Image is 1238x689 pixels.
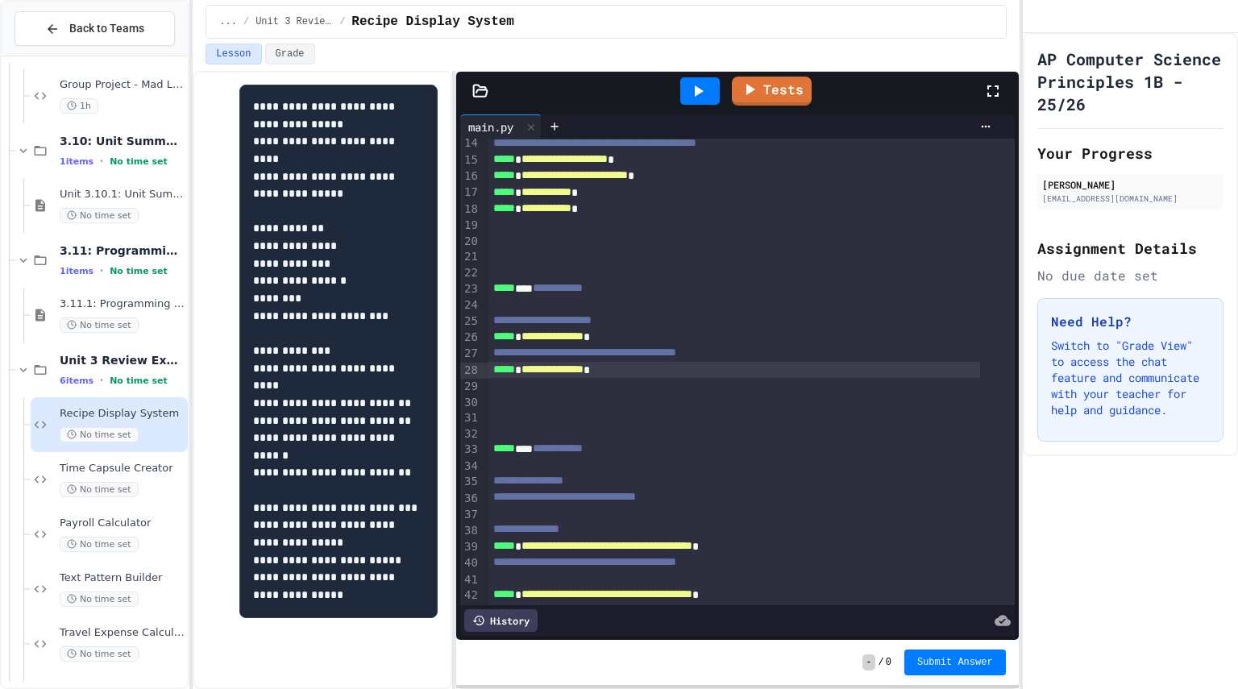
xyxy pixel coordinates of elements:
div: 15 [460,152,480,168]
span: • [100,264,103,277]
span: Group Project - Mad Libs [60,78,185,92]
div: 30 [460,395,480,411]
a: Tests [732,77,812,106]
span: / [879,656,884,669]
div: 40 [460,555,480,571]
div: 39 [460,539,480,555]
span: No time set [60,537,139,552]
h2: Your Progress [1037,142,1223,164]
div: 24 [460,297,480,313]
h3: Need Help? [1051,312,1210,331]
span: No time set [60,646,139,662]
span: Time Capsule Creator [60,462,185,475]
span: No time set [60,208,139,223]
div: 14 [460,135,480,151]
div: 38 [460,523,480,539]
div: 28 [460,363,480,379]
span: / [243,15,249,28]
span: No time set [60,427,139,442]
span: Recipe Display System [60,407,185,421]
div: 21 [460,249,480,265]
span: • [100,155,103,168]
div: 36 [460,491,480,507]
div: 32 [460,426,480,442]
span: 3.11: Programming with Python Exam [60,243,185,258]
div: 33 [460,442,480,458]
div: 19 [460,218,480,234]
div: 35 [460,474,480,490]
div: 37 [460,507,480,523]
div: [PERSON_NAME] [1042,177,1219,192]
span: 0 [886,656,891,669]
span: Recipe Display System [351,12,514,31]
span: 3.11.1: Programming with Python Exam [60,297,185,311]
span: Travel Expense Calculator [60,626,185,640]
div: main.py [460,114,542,139]
button: Lesson [206,44,261,64]
span: Payroll Calculator [60,517,185,530]
div: History [464,609,538,632]
div: 20 [460,234,480,250]
div: 27 [460,346,480,362]
h1: AP Computer Science Principles 1B - 25/26 [1037,48,1223,115]
div: 22 [460,265,480,281]
span: 6 items [60,376,93,386]
button: Submit Answer [904,650,1006,675]
div: 31 [460,410,480,426]
div: 42 [460,587,480,604]
div: 34 [460,459,480,475]
span: - [862,654,874,670]
p: Switch to "Grade View" to access the chat feature and communicate with your teacher for help and ... [1051,338,1210,418]
div: 26 [460,330,480,346]
span: No time set [60,482,139,497]
span: • [100,374,103,387]
span: Unit 3 Review Exercises [60,353,185,367]
span: 3.10: Unit Summary [60,134,185,148]
div: 25 [460,313,480,330]
span: Text Pattern Builder [60,571,185,585]
div: main.py [460,118,521,135]
span: No time set [60,318,139,333]
span: No time set [110,266,168,276]
span: No time set [110,156,168,167]
span: No time set [110,376,168,386]
div: 29 [460,379,480,395]
h2: Assignment Details [1037,237,1223,259]
button: Back to Teams [15,11,175,46]
div: [EMAIL_ADDRESS][DOMAIN_NAME] [1042,193,1219,205]
span: Unit 3.10.1: Unit Summary [60,188,185,201]
span: Submit Answer [917,656,993,669]
div: 23 [460,281,480,297]
button: Grade [265,44,315,64]
span: 1 items [60,156,93,167]
span: ... [219,15,237,28]
span: No time set [60,591,139,607]
div: 18 [460,201,480,218]
div: 16 [460,168,480,185]
span: 1 items [60,266,93,276]
span: Back to Teams [69,20,144,37]
div: No due date set [1037,266,1223,285]
div: 41 [460,572,480,588]
span: 1h [60,98,98,114]
span: / [339,15,345,28]
div: 17 [460,185,480,201]
span: Unit 3 Review Exercises [255,15,333,28]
